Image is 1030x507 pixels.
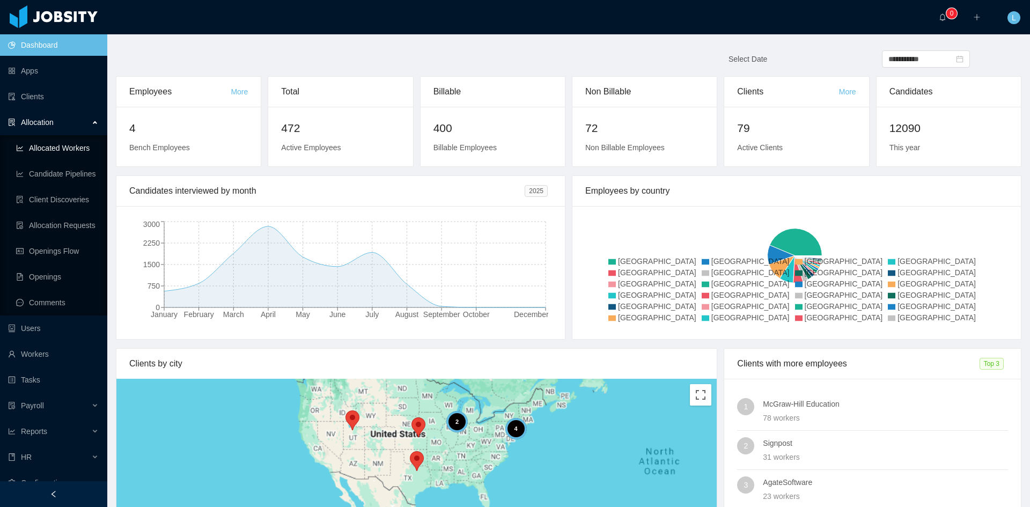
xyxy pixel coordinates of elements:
span: [GEOGRAPHIC_DATA] [897,280,976,288]
a: icon: messageComments [16,292,99,313]
i: icon: solution [8,119,16,126]
span: HR [21,453,32,461]
div: 4 [505,418,526,439]
i: icon: bell [939,13,946,21]
span: Non Billable Employees [585,143,665,152]
span: [GEOGRAPHIC_DATA] [805,313,883,322]
tspan: May [296,310,310,319]
tspan: July [365,310,379,319]
h2: 400 [433,120,552,137]
span: [GEOGRAPHIC_DATA] [711,257,790,266]
a: icon: file-textOpenings [16,266,99,288]
tspan: October [463,310,490,319]
span: [GEOGRAPHIC_DATA] [805,268,883,277]
tspan: February [184,310,214,319]
span: Top 3 [980,358,1004,370]
h2: 79 [737,120,856,137]
span: Configuration [21,479,65,487]
i: icon: file-protect [8,402,16,409]
div: 31 workers [763,451,1008,463]
tspan: September [423,310,460,319]
span: [GEOGRAPHIC_DATA] [618,257,696,266]
a: icon: robotUsers [8,318,99,339]
div: 2 [446,411,468,432]
span: Select Date [729,55,767,63]
a: icon: auditClients [8,86,99,107]
button: Toggle fullscreen view [690,384,711,406]
h4: Signpost [763,437,1008,449]
h2: 72 [585,120,704,137]
a: icon: userWorkers [8,343,99,365]
h2: 4 [129,120,248,137]
a: icon: file-searchClient Discoveries [16,189,99,210]
tspan: January [151,310,178,319]
div: Clients with more employees [737,349,979,379]
i: icon: setting [8,479,16,487]
span: [GEOGRAPHIC_DATA] [618,280,696,288]
div: Total [281,77,400,107]
h2: 12090 [889,120,1008,137]
i: icon: book [8,453,16,461]
h4: AgateSoftware [763,476,1008,488]
span: 1 [744,398,748,415]
a: icon: line-chartAllocated Workers [16,137,99,159]
div: Clients by city [129,349,704,379]
span: [GEOGRAPHIC_DATA] [897,302,976,311]
a: More [839,87,856,96]
span: [GEOGRAPHIC_DATA] [805,257,883,266]
span: L [1012,11,1016,24]
tspan: 2250 [143,239,160,247]
i: icon: plus [973,13,981,21]
div: 78 workers [763,412,1008,424]
tspan: June [329,310,346,319]
span: [GEOGRAPHIC_DATA] [711,268,790,277]
a: More [231,87,248,96]
span: [GEOGRAPHIC_DATA] [897,313,976,322]
a: icon: appstoreApps [8,60,99,82]
span: 2025 [525,185,548,197]
div: Billable [433,77,552,107]
tspan: 750 [148,282,160,290]
span: [GEOGRAPHIC_DATA] [711,302,790,311]
span: Billable Employees [433,143,497,152]
span: [GEOGRAPHIC_DATA] [711,291,790,299]
tspan: 3000 [143,220,160,229]
span: Active Employees [281,143,341,152]
tspan: April [261,310,276,319]
tspan: 1500 [143,260,160,269]
div: Non Billable [585,77,704,107]
tspan: August [395,310,419,319]
span: [GEOGRAPHIC_DATA] [618,291,696,299]
span: 2 [744,437,748,454]
tspan: December [514,310,549,319]
sup: 0 [946,8,957,19]
span: Active Clients [737,143,783,152]
tspan: March [223,310,244,319]
span: [GEOGRAPHIC_DATA] [711,280,790,288]
span: [GEOGRAPHIC_DATA] [711,313,790,322]
a: icon: file-doneAllocation Requests [16,215,99,236]
span: [GEOGRAPHIC_DATA] [805,291,883,299]
span: Bench Employees [129,143,190,152]
span: [GEOGRAPHIC_DATA] [805,302,883,311]
div: Employees by country [585,176,1008,206]
div: Candidates [889,77,1008,107]
span: [GEOGRAPHIC_DATA] [618,302,696,311]
h4: McGraw-Hill Education [763,398,1008,410]
span: [GEOGRAPHIC_DATA] [897,268,976,277]
tspan: 0 [156,303,160,312]
div: Employees [129,77,231,107]
span: [GEOGRAPHIC_DATA] [618,313,696,322]
div: Clients [737,77,838,107]
span: [GEOGRAPHIC_DATA] [897,257,976,266]
a: icon: profileTasks [8,369,99,391]
a: icon: line-chartCandidate Pipelines [16,163,99,185]
i: icon: line-chart [8,428,16,435]
span: [GEOGRAPHIC_DATA] [897,291,976,299]
a: icon: idcardOpenings Flow [16,240,99,262]
span: [GEOGRAPHIC_DATA] [618,268,696,277]
span: [GEOGRAPHIC_DATA] [805,280,883,288]
a: icon: pie-chartDashboard [8,34,99,56]
span: 3 [744,476,748,494]
span: Payroll [21,401,44,410]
